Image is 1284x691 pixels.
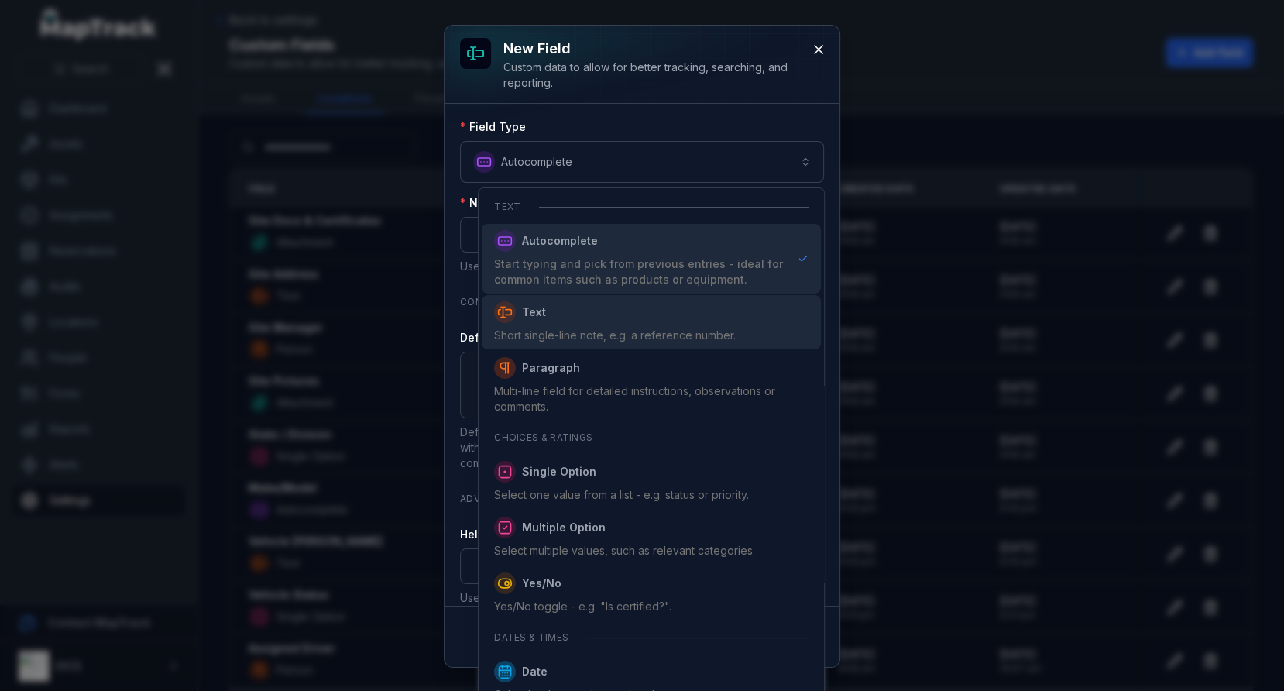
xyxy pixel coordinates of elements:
[494,599,671,614] div: Yes/No toggle - e.g. "Is certified?".
[522,576,561,591] span: Yes/No
[522,233,598,249] span: Autocomplete
[522,664,548,679] span: Date
[522,304,546,320] span: Text
[482,622,820,653] div: Dates & times
[494,543,755,559] div: Select multiple values, such as relevant categories.
[522,464,596,480] span: Single Option
[494,256,784,287] div: Start typing and pick from previous entries - ideal for common items such as products or equipment.
[482,422,820,453] div: Choices & ratings
[494,328,736,343] div: Short single-line note, e.g. a reference number.
[494,487,749,503] div: Select one value from a list - e.g. status or priority.
[522,520,606,535] span: Multiple Option
[482,191,820,222] div: Text
[494,383,808,414] div: Multi-line field for detailed instructions, observations or comments.
[460,141,824,183] button: Autocomplete
[522,360,580,376] span: Paragraph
